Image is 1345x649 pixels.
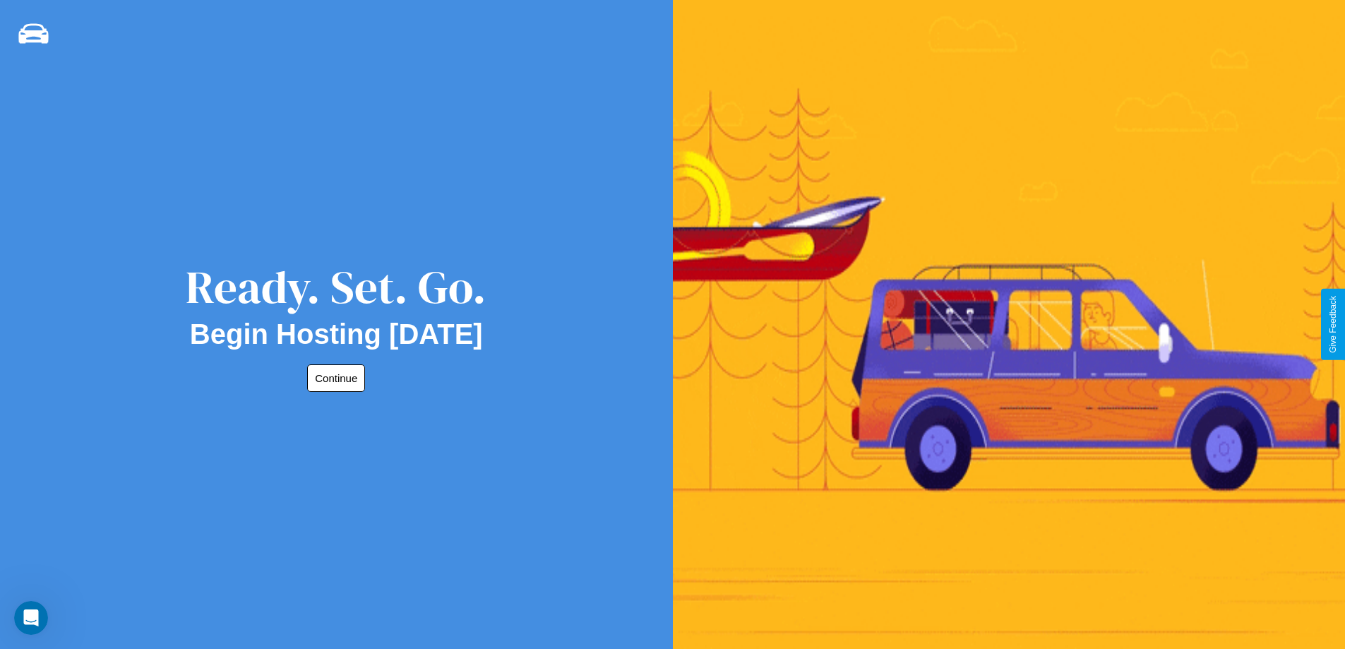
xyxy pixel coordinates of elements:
[1328,296,1338,353] div: Give Feedback
[186,256,486,318] div: Ready. Set. Go.
[14,601,48,635] iframe: Intercom live chat
[190,318,483,350] h2: Begin Hosting [DATE]
[307,364,365,392] button: Continue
